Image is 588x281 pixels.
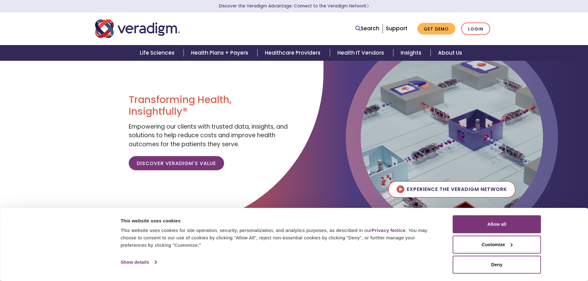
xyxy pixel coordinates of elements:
h1: Transforming Health, Insightfully® [129,94,289,118]
a: Search [355,24,379,33]
button: Allow all [453,215,541,233]
a: Show details [121,258,156,267]
a: Discover Veradigm's Value [129,156,224,170]
a: Health Plans + Payers [184,45,257,61]
a: Privacy Notice [372,228,406,233]
img: Veradigm logo [95,19,180,39]
span: Empowering our clients with trusted data, insights, and solutions to help reduce costs and improv... [129,122,288,148]
a: Insights [393,45,431,61]
a: Health IT Vendors [330,45,393,61]
a: Healthcare Providers [257,45,330,61]
button: Customize [453,236,541,254]
span: Learn More [366,3,369,9]
a: Login [461,23,490,35]
div: This website uses cookies for site operation, security, personalization, and analytics purposes, ... [121,227,439,249]
button: Deny [453,256,541,274]
a: Life Sciences [132,45,184,61]
a: Support [386,25,407,32]
a: Discover the Veradigm Advantage: Connect to the Veradigm NetworkLearn More [219,3,369,9]
a: About Us [431,45,469,61]
div: This website uses cookies [121,217,439,225]
a: Get Demo [417,23,455,35]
